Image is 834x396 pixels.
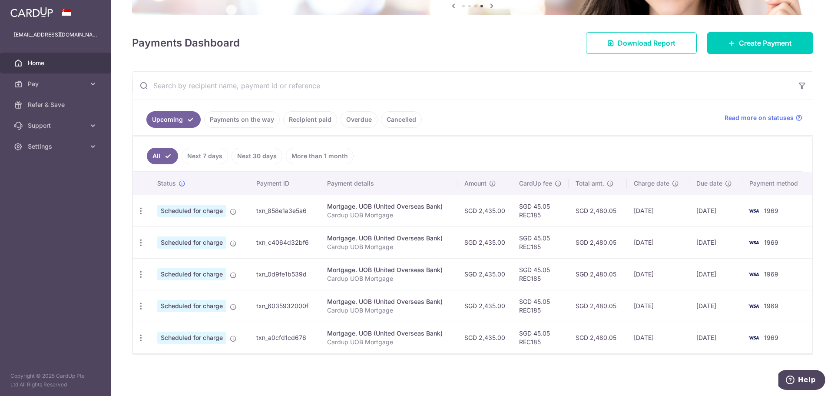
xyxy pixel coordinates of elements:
[745,333,762,343] img: Bank Card
[10,7,53,17] img: CardUp
[381,111,422,128] a: Cancelled
[28,59,85,67] span: Home
[204,111,280,128] a: Payments on the way
[327,338,450,346] p: Cardup UOB Mortgage
[745,301,762,311] img: Bank Card
[157,205,226,217] span: Scheduled for charge
[627,195,689,226] td: [DATE]
[725,113,802,122] a: Read more on statuses
[696,179,722,188] span: Due date
[569,322,627,353] td: SGD 2,480.05
[249,322,320,353] td: txn_a0cfd1cd676
[132,72,792,100] input: Search by recipient name, payment id or reference
[327,234,450,243] div: Mortgage. UOB (United Overseas Bank)
[569,195,627,226] td: SGD 2,480.05
[634,179,669,188] span: Charge date
[512,258,569,290] td: SGD 45.05 REC185
[576,179,604,188] span: Total amt.
[327,329,450,338] div: Mortgage. UOB (United Overseas Bank)
[745,269,762,280] img: Bank Card
[689,195,742,226] td: [DATE]
[627,290,689,322] td: [DATE]
[327,211,450,220] p: Cardup UOB Mortgage
[146,111,201,128] a: Upcoming
[28,121,85,130] span: Support
[512,290,569,322] td: SGD 45.05 REC185
[327,243,450,251] p: Cardup UOB Mortgage
[512,195,569,226] td: SGD 45.05 REC185
[249,290,320,322] td: txn_6035932000f
[341,111,377,128] a: Overdue
[764,302,778,309] span: 1969
[764,239,778,246] span: 1969
[182,148,228,164] a: Next 7 days
[28,80,85,88] span: Pay
[457,322,512,353] td: SGD 2,435.00
[320,172,457,195] th: Payment details
[249,172,320,195] th: Payment ID
[327,266,450,274] div: Mortgage. UOB (United Overseas Bank)
[457,290,512,322] td: SGD 2,435.00
[249,226,320,258] td: txn_c4064d32bf6
[457,258,512,290] td: SGD 2,435.00
[618,38,675,48] span: Download Report
[689,290,742,322] td: [DATE]
[457,195,512,226] td: SGD 2,435.00
[512,322,569,353] td: SGD 45.05 REC185
[689,322,742,353] td: [DATE]
[627,226,689,258] td: [DATE]
[739,38,792,48] span: Create Payment
[147,148,178,164] a: All
[464,179,486,188] span: Amount
[742,172,812,195] th: Payment method
[327,297,450,306] div: Mortgage. UOB (United Overseas Bank)
[14,30,97,39] p: [EMAIL_ADDRESS][DOMAIN_NAME]
[745,206,762,216] img: Bank Card
[249,258,320,290] td: txn_0d9fe1b539d
[157,179,176,188] span: Status
[689,258,742,290] td: [DATE]
[327,274,450,283] p: Cardup UOB Mortgage
[569,290,627,322] td: SGD 2,480.05
[586,32,697,54] a: Download Report
[569,258,627,290] td: SGD 2,480.05
[457,226,512,258] td: SGD 2,435.00
[627,258,689,290] td: [DATE]
[707,32,813,54] a: Create Payment
[157,268,226,280] span: Scheduled for charge
[28,142,85,151] span: Settings
[725,113,794,122] span: Read more on statuses
[745,237,762,248] img: Bank Card
[627,322,689,353] td: [DATE]
[157,236,226,249] span: Scheduled for charge
[764,270,778,278] span: 1969
[519,179,552,188] span: CardUp fee
[286,148,354,164] a: More than 1 month
[569,226,627,258] td: SGD 2,480.05
[283,111,337,128] a: Recipient paid
[132,35,240,51] h4: Payments Dashboard
[512,226,569,258] td: SGD 45.05 REC185
[157,300,226,312] span: Scheduled for charge
[778,370,825,392] iframe: Opens a widget where you can find more information
[249,195,320,226] td: txn_858e1a3e5a6
[232,148,282,164] a: Next 30 days
[28,100,85,109] span: Refer & Save
[764,207,778,214] span: 1969
[157,332,226,344] span: Scheduled for charge
[764,334,778,341] span: 1969
[327,306,450,315] p: Cardup UOB Mortgage
[327,202,450,211] div: Mortgage. UOB (United Overseas Bank)
[689,226,742,258] td: [DATE]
